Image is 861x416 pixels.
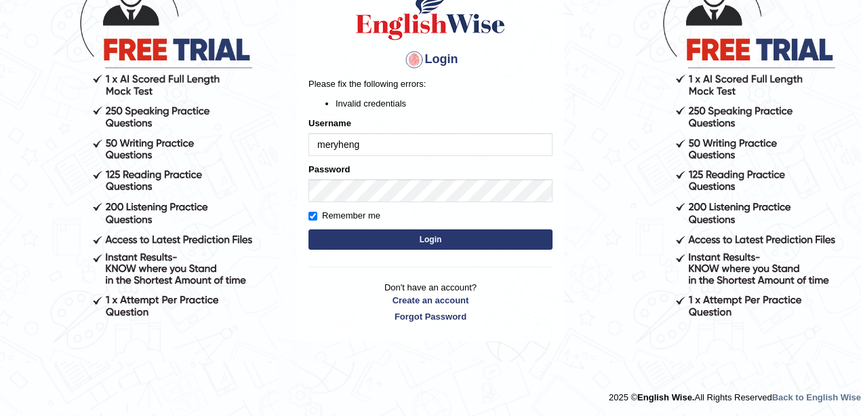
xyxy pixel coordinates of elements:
[637,392,694,402] strong: English Wise.
[772,392,861,402] a: Back to English Wise
[609,384,861,404] div: 2025 © All Rights Reserved
[308,229,553,250] button: Login
[308,163,350,176] label: Password
[308,49,553,71] h4: Login
[308,212,317,221] input: Remember me
[308,310,553,323] a: Forgot Password
[308,77,553,90] p: Please fix the following errors:
[308,117,351,130] label: Username
[336,97,553,110] li: Invalid credentials
[308,281,553,323] p: Don't have an account?
[308,294,553,307] a: Create an account
[308,209,380,223] label: Remember me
